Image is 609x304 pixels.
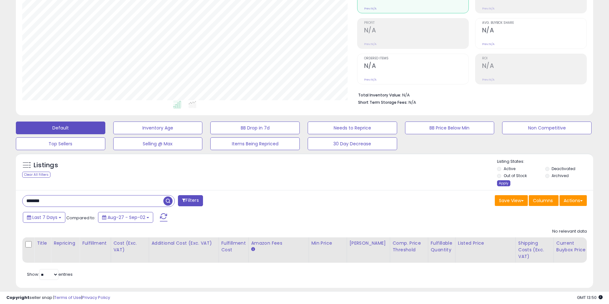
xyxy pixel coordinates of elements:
[251,247,255,252] small: Amazon Fees.
[364,7,377,10] small: Prev: N/A
[364,78,377,82] small: Prev: N/A
[22,172,50,178] div: Clear All Filters
[210,137,300,150] button: Items Being Repriced
[23,212,65,223] button: Last 7 Days
[16,122,105,134] button: Default
[364,21,468,25] span: Profit
[405,122,494,134] button: BB Price Below Min
[482,57,586,60] span: ROI
[16,137,105,150] button: Top Sellers
[495,195,528,206] button: Save View
[54,240,77,247] div: Repricing
[577,294,603,301] span: 2025-09-11 13:50 GMT
[364,42,377,46] small: Prev: N/A
[482,62,586,71] h2: N/A
[552,228,587,235] div: No relevant data
[518,240,551,260] div: Shipping Costs (Exc. VAT)
[497,180,510,186] div: Apply
[533,197,553,204] span: Columns
[458,240,513,247] div: Listed Price
[82,294,110,301] a: Privacy Policy
[34,161,58,170] h5: Listings
[114,240,146,253] div: Cost (Exc. VAT)
[482,42,494,46] small: Prev: N/A
[364,27,468,35] h2: N/A
[82,240,108,247] div: Fulfillment
[98,212,153,223] button: Aug-27 - Sep-02
[32,214,57,221] span: Last 7 Days
[152,240,216,247] div: Additional Cost (Exc. VAT)
[27,271,73,277] span: Show: entries
[221,240,246,253] div: Fulfillment Cost
[37,240,48,247] div: Title
[210,122,300,134] button: BB Drop in 7d
[6,294,29,301] strong: Copyright
[556,240,589,253] div: Current Buybox Price
[497,159,593,165] p: Listing States:
[311,240,344,247] div: Min Price
[529,195,559,206] button: Columns
[504,166,515,171] label: Active
[66,215,95,221] span: Compared to:
[350,240,387,247] div: [PERSON_NAME]
[482,21,586,25] span: Avg. Buybox Share
[482,7,494,10] small: Prev: N/A
[358,92,401,98] b: Total Inventory Value:
[552,173,569,178] label: Archived
[6,295,110,301] div: seller snap | |
[113,122,203,134] button: Inventory Age
[502,122,592,134] button: Non Competitive
[482,78,494,82] small: Prev: N/A
[560,195,587,206] button: Actions
[504,173,527,178] label: Out of Stock
[364,57,468,60] span: Ordered Items
[178,195,203,206] button: Filters
[431,240,453,253] div: Fulfillable Quantity
[358,100,408,105] b: Short Term Storage Fees:
[552,166,575,171] label: Deactivated
[113,137,203,150] button: Selling @ Max
[482,27,586,35] h2: N/A
[409,99,416,105] span: N/A
[358,91,582,98] li: N/A
[108,214,145,221] span: Aug-27 - Sep-02
[251,240,306,247] div: Amazon Fees
[54,294,81,301] a: Terms of Use
[364,62,468,71] h2: N/A
[308,137,397,150] button: 30 Day Decrease
[308,122,397,134] button: Needs to Reprice
[393,240,425,253] div: Comp. Price Threshold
